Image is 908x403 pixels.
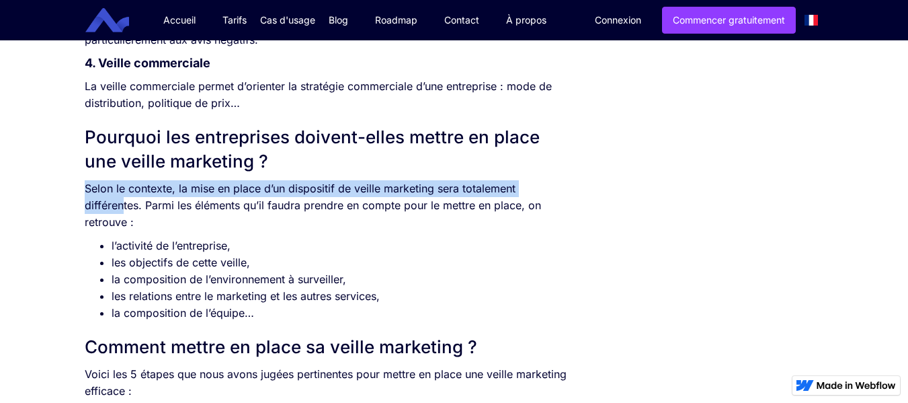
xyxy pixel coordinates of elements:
div: Cas d'usage [260,13,315,27]
li: la composition de l’environnement à surveiller, [112,271,573,288]
h4: 4. Veille commerciale [85,55,573,71]
a: home [95,8,139,33]
p: Voici les 5 étapes que nous avons jugées pertinentes pour mettre en place une veille marketing ef... [85,366,573,400]
h2: Comment mettre en place sa veille marketing ? [85,335,573,359]
a: Commencer gratuitement [662,7,796,34]
li: l’activité de l’entreprise, [112,237,573,254]
li: les objectifs de cette veille, [112,254,573,271]
img: Made in Webflow [817,381,896,390]
li: la composition de l’équipe… [112,305,573,322]
a: Connexion [585,7,651,33]
li: les relations entre le marketing et les autres services, [112,288,573,305]
p: La veille commerciale permet d’orienter la stratégie commerciale d’une entreprise : mode de distr... [85,78,573,112]
h2: Pourquoi les entreprises doivent-elles mettre en place une veille marketing ? [85,125,573,174]
p: Selon le contexte, la mise en place d’un dispositif de veille marketing sera totalement différent... [85,180,573,231]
